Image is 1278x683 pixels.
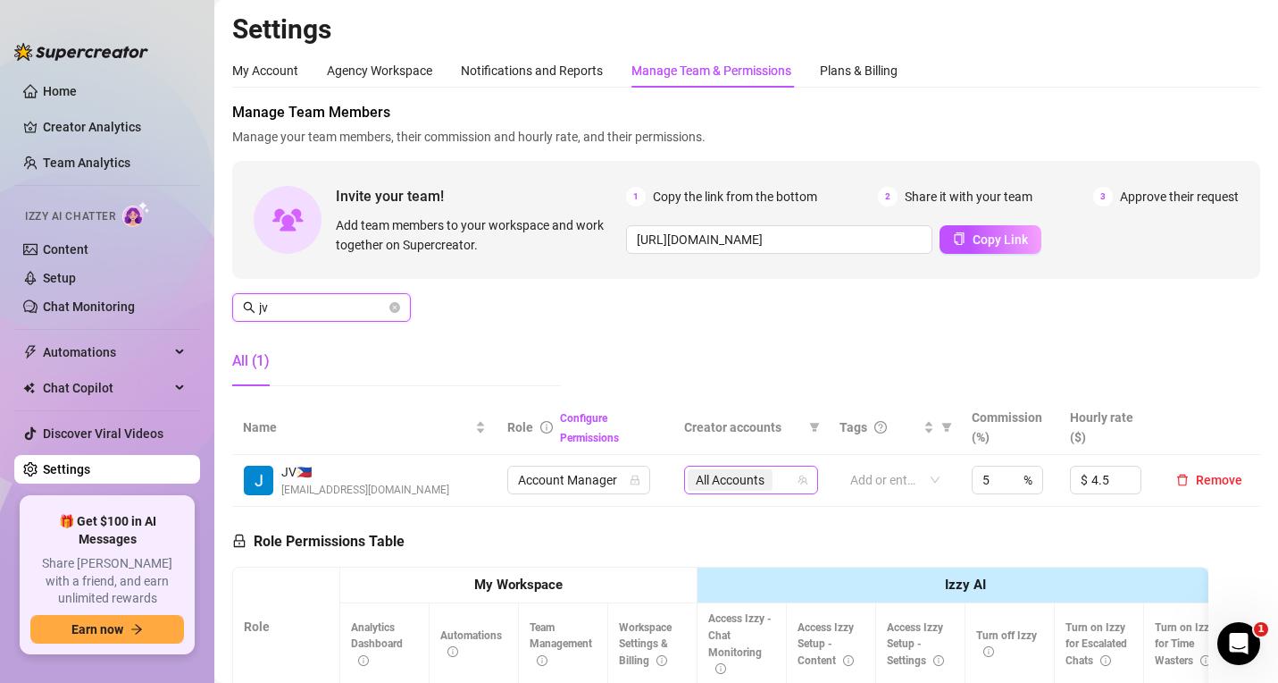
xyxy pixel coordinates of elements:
[696,470,764,490] span: All Accounts
[259,298,386,317] input: Search members
[30,555,184,608] span: Share [PERSON_NAME] with a friend, and earn unlimited rewards
[1093,187,1113,207] span: 3
[30,513,184,548] span: 🎁 Get $100 in AI Messages
[1196,473,1242,487] span: Remove
[537,655,547,666] span: info-circle
[14,43,148,61] img: logo-BBDzfeDw.svg
[336,185,626,207] span: Invite your team!
[461,61,603,80] div: Notifications and Reports
[976,629,1037,659] span: Turn off Izzy
[1200,655,1211,666] span: info-circle
[130,623,143,636] span: arrow-right
[684,417,802,437] span: Creator accounts
[1155,621,1215,668] span: Turn on Izzy for Time Wasters
[351,621,403,668] span: Analytics Dashboard
[630,475,640,485] span: lock
[798,475,808,485] span: team
[440,629,502,659] span: Automations
[232,350,270,372] div: All (1)
[905,187,1032,207] span: Share it with your team
[474,577,563,593] strong: My Workspace
[938,414,956,441] span: filter
[281,462,449,482] span: JV 🇵🇭
[798,621,854,668] span: Access Izzy Setup - Content
[447,646,458,657] span: info-circle
[43,426,163,441] a: Discover Viral Videos
[1059,401,1158,455] th: Hourly rate ($)
[941,422,952,433] span: filter
[43,338,170,367] span: Automations
[1065,621,1127,668] span: Turn on Izzy for Escalated Chats
[122,201,150,227] img: AI Chatter
[244,466,273,495] img: JV
[653,187,817,207] span: Copy the link from the bottom
[1169,469,1249,491] button: Remove
[983,646,994,657] span: info-circle
[71,622,123,637] span: Earn now
[23,345,38,359] span: thunderbolt
[389,302,400,313] button: close-circle
[540,421,553,434] span: info-circle
[878,187,898,207] span: 2
[43,374,170,402] span: Chat Copilot
[874,421,887,434] span: question-circle
[232,127,1260,147] span: Manage your team members, their commission and hourly rate, and their permissions.
[232,13,1260,46] h2: Settings
[953,232,965,245] span: copy
[281,482,449,499] span: [EMAIL_ADDRESS][DOMAIN_NAME]
[626,187,646,207] span: 1
[973,232,1028,247] span: Copy Link
[945,577,986,593] strong: Izzy AI
[1176,474,1189,486] span: delete
[1100,655,1111,666] span: info-circle
[43,113,186,141] a: Creator Analytics
[336,215,619,255] span: Add team members to your workspace and work together on Supercreator.
[940,225,1041,254] button: Copy Link
[358,655,369,666] span: info-circle
[43,242,88,257] a: Content
[25,208,115,225] span: Izzy AI Chatter
[1254,622,1268,637] span: 1
[243,417,472,437] span: Name
[961,401,1060,455] th: Commission (%)
[232,401,497,455] th: Name
[30,615,184,644] button: Earn nowarrow-right
[232,102,1260,123] span: Manage Team Members
[933,655,944,666] span: info-circle
[887,621,944,668] span: Access Izzy Setup - Settings
[507,420,533,434] span: Role
[619,621,672,668] span: Workspace Settings & Billing
[232,531,405,552] h5: Role Permissions Table
[631,61,791,80] div: Manage Team & Permissions
[518,467,639,493] span: Account Manager
[327,61,432,80] div: Agency Workspace
[43,271,76,285] a: Setup
[43,462,90,476] a: Settings
[1217,622,1260,665] iframe: Intercom live chat
[43,84,77,98] a: Home
[232,534,246,548] span: lock
[43,299,135,314] a: Chat Monitoring
[23,382,35,394] img: Chat Copilot
[715,663,726,674] span: info-circle
[1120,187,1239,207] span: Approve their request
[530,621,592,668] span: Team Management
[708,612,772,676] span: Access Izzy - Chat Monitoring
[656,655,667,666] span: info-circle
[839,417,867,437] span: Tags
[809,422,820,433] span: filter
[243,301,255,314] span: search
[843,655,854,666] span: info-circle
[820,61,898,80] div: Plans & Billing
[688,469,773,491] span: All Accounts
[43,156,130,170] a: Team Analytics
[232,61,298,80] div: My Account
[560,412,619,444] a: Configure Permissions
[806,414,823,441] span: filter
